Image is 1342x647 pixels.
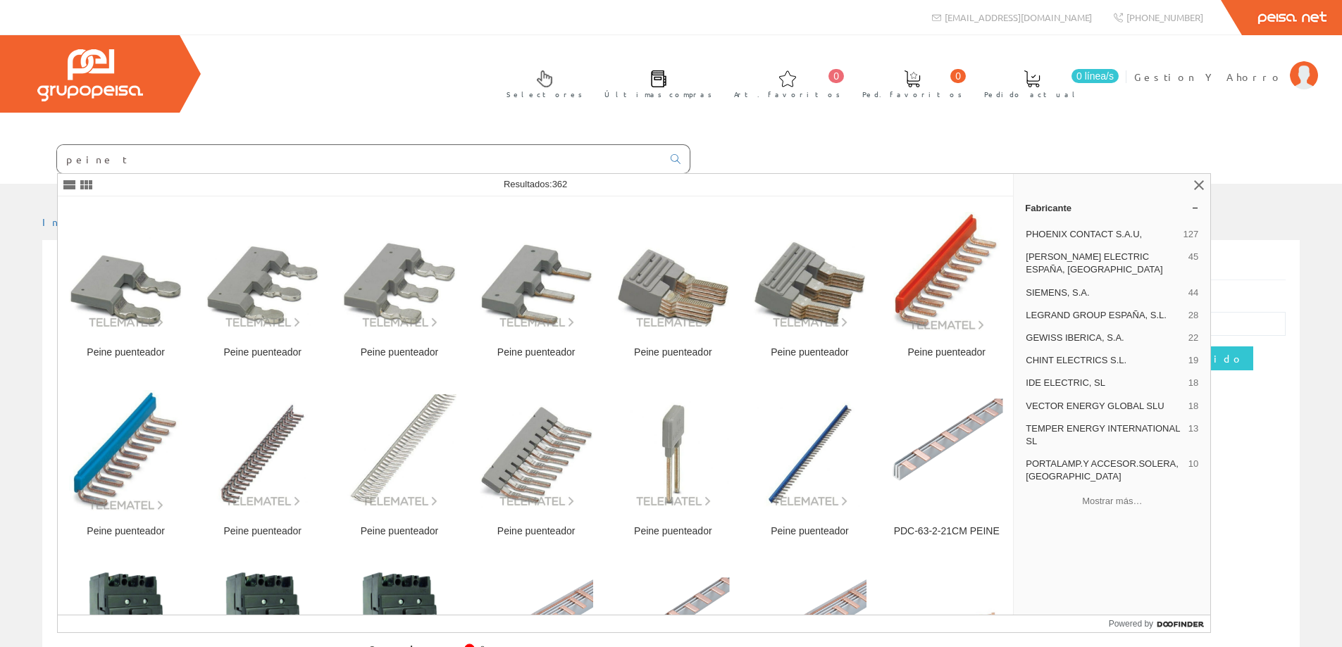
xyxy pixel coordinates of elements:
[480,394,593,508] img: Peine puenteador
[1134,58,1318,72] a: Gestion Y Ahorro
[1026,422,1183,448] span: TEMPER ENERGY INTERNATIONAL SL
[878,197,1014,375] a: Peine puenteador Peine puenteador
[58,376,194,554] a: Peine puenteador Peine puenteador
[69,525,182,538] div: Peine puenteador
[828,69,844,83] span: 0
[1126,11,1203,23] span: [PHONE_NUMBER]
[945,11,1092,23] span: [EMAIL_ADDRESS][DOMAIN_NAME]
[468,376,604,554] a: Peine puenteador Peine puenteador
[1188,251,1198,276] span: 45
[1188,354,1198,367] span: 19
[480,346,593,359] div: Peine puenteador
[605,376,741,554] a: Peine puenteador Peine puenteador
[742,376,878,554] a: Peine puenteador Peine puenteador
[1026,228,1177,241] span: PHOENIX CONTACT S.A.U,
[480,525,593,538] div: Peine puenteador
[1026,458,1183,483] span: PORTALAMP.Y ACCESOR.SOLERA, [GEOGRAPHIC_DATA]
[616,394,730,508] img: Peine puenteador
[1188,400,1198,413] span: 18
[1026,400,1183,413] span: VECTOR ENERGY GLOBAL SLU
[605,197,741,375] a: Peine puenteador Peine puenteador
[1188,422,1198,448] span: 13
[1019,489,1205,513] button: Mostrar más…
[342,394,456,508] img: Peine puenteador
[69,346,182,359] div: Peine puenteador
[753,215,866,328] img: Peine puenteador
[1188,309,1198,322] span: 28
[1014,196,1210,219] a: Fabricante
[194,376,330,554] a: Peine puenteador Peine puenteador
[206,525,319,538] div: Peine puenteador
[753,346,866,359] div: Peine puenteador
[890,346,1003,359] div: Peine puenteador
[342,346,456,359] div: Peine puenteador
[890,395,1003,508] img: PDC-63-2-21CM PEINE
[1071,69,1119,83] span: 0 línea/s
[69,215,182,328] img: Peine puenteador
[206,215,319,328] img: Peine puenteador
[468,197,604,375] a: Peine puenteador Peine puenteador
[1026,287,1183,299] span: SIEMENS, S.A.
[206,346,319,359] div: Peine puenteador
[742,197,878,375] a: Peine puenteador Peine puenteador
[753,394,866,508] img: Peine puenteador
[753,525,866,538] div: Peine puenteador
[1109,617,1153,630] span: Powered by
[507,87,583,101] span: Selectores
[604,87,712,101] span: Últimas compras
[590,58,719,107] a: Últimas compras
[1188,332,1198,344] span: 22
[342,215,456,328] img: Peine puenteador
[878,376,1014,554] a: PDC-63-2-21CM PEINE PDC-63-2-21CM PEINE
[480,215,593,328] img: Peine puenteador
[1188,287,1198,299] span: 44
[1109,615,1211,632] a: Powered by
[206,394,319,508] img: Peine puenteador
[331,376,467,554] a: Peine puenteador Peine puenteador
[58,197,194,375] a: Peine puenteador Peine puenteador
[1188,377,1198,389] span: 18
[1134,70,1283,84] span: Gestion Y Ahorro
[616,215,730,328] img: Peine puenteador
[1026,332,1183,344] span: GEWISS IBERICA, S.A.
[616,525,730,538] div: Peine puenteador
[890,212,1003,332] img: Peine puenteador
[57,145,662,173] input: Buscar ...
[862,87,962,101] span: Ped. favoritos
[1183,228,1199,241] span: 127
[1188,458,1198,483] span: 10
[950,69,966,83] span: 0
[984,87,1080,101] span: Pedido actual
[331,197,467,375] a: Peine puenteador Peine puenteador
[616,346,730,359] div: Peine puenteador
[194,197,330,375] a: Peine puenteador Peine puenteador
[42,215,102,228] a: Inicio
[37,49,143,101] img: Grupo Peisa
[342,525,456,538] div: Peine puenteador
[69,390,182,511] img: Peine puenteador
[1026,251,1183,276] span: [PERSON_NAME] ELECTRIC ESPAÑA, [GEOGRAPHIC_DATA]
[1026,309,1183,322] span: LEGRAND GROUP ESPAÑA, S.L.
[1026,377,1183,389] span: IDE ELECTRIC, SL
[890,525,1003,538] div: PDC-63-2-21CM PEINE
[492,58,590,107] a: Selectores
[504,179,567,189] span: Resultados:
[734,87,840,101] span: Art. favoritos
[552,179,568,189] span: 362
[1026,354,1183,367] span: CHINT ELECTRICS S.L.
